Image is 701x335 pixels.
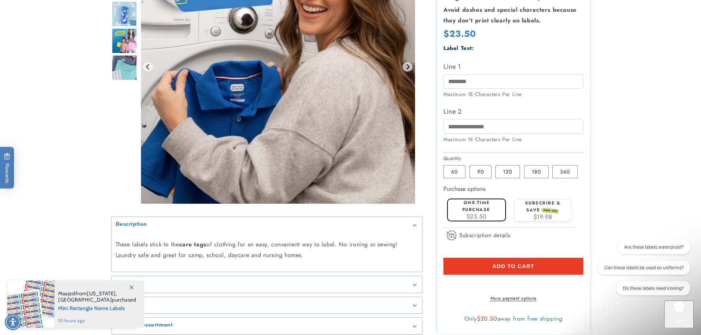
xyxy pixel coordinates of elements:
[4,153,11,183] span: Rewards
[443,6,577,25] strong: Avoid dashes and special characters because they don’t print clearly on labels.
[58,290,75,297] span: Maajed
[58,291,137,303] span: from , purchased
[443,44,474,52] label: Label Text:
[525,200,561,213] label: Subscribe & save
[443,295,583,302] a: More payment options
[592,240,694,302] iframe: Gorgias live chat conversation starters
[542,208,559,214] span: SAVE 15%
[87,290,116,297] span: [US_STATE]
[111,55,137,81] div: Go to slide 9
[112,217,422,234] summary: Description
[5,314,21,330] div: Accessibility Menu
[443,27,476,40] span: $23.50
[111,28,137,54] img: Stick N' Wear® Labels - Label Land
[116,239,418,261] p: These labels stick to the of clothing for an easy, convenient way to label. No ironing or sewing!...
[443,106,583,117] label: Line 2
[443,61,583,72] label: Line 1
[111,55,137,81] img: Personalized Stick N' Wear clothing name labels applied to the care tag of t-shirts
[58,296,112,303] span: [GEOGRAPHIC_DATA]
[664,300,694,328] iframe: Gorgias live chat messenger
[443,315,583,322] div: Only away from free shipping
[443,258,583,275] button: Add to cart
[443,165,465,178] label: 60
[143,62,153,72] button: Previous slide
[116,322,173,329] h2: Inclusive assortment
[534,213,552,221] span: $19.98
[552,165,578,178] label: 360
[459,231,510,240] span: Subscription details
[58,317,137,324] span: 10 hours ago
[403,62,413,72] button: Next slide
[524,165,549,178] label: 180
[111,1,137,27] img: Stick N' Wear® Labels - Label Land
[116,280,140,288] h2: Features
[492,263,534,270] span: Add to cart
[481,314,498,323] span: 20.50
[112,318,422,335] summary: Inclusive assortment
[111,1,137,27] div: Go to slide 7
[467,212,487,221] span: $23.50
[179,240,206,249] strong: care tags
[443,136,583,143] div: Maximum 18 Characters Per Line
[495,165,520,178] label: 120
[111,28,137,54] div: Go to slide 8
[58,303,137,312] span: Mini Rectangle Name Labels
[112,297,422,314] summary: Details
[443,90,583,98] div: Maximum 18 Characters Per Line
[443,185,485,193] label: Purchase options
[470,165,492,178] label: 90
[116,221,148,228] h2: Description
[462,199,490,213] label: One-time purchase
[112,277,422,293] summary: Features
[477,314,481,323] span: $
[443,155,462,162] legend: Quantity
